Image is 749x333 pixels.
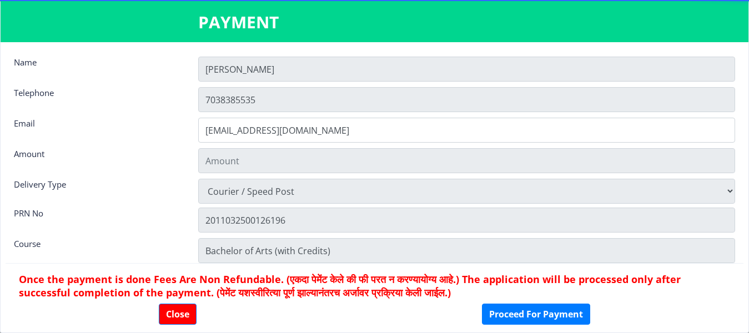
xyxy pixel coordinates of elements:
div: Telephone [6,87,190,109]
button: Close [159,304,197,325]
div: Delivery Type [6,179,190,201]
div: Course [6,238,190,260]
input: Name [198,57,735,82]
input: Email [198,118,735,143]
h6: Once the payment is done Fees Are Non Refundable. (एकदा पेमेंट केले की फी परत न करण्यायोग्य आहे.)... [19,273,730,299]
input: Zipcode [198,208,735,233]
h3: PAYMENT [198,11,551,33]
button: Proceed For Payment [482,304,590,325]
div: PRN No [6,208,190,230]
div: Amount [6,148,190,170]
div: Name [6,57,190,79]
input: Amount [198,148,735,173]
input: Telephone [198,87,735,112]
div: Email [6,118,190,140]
input: Zipcode [198,238,735,263]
